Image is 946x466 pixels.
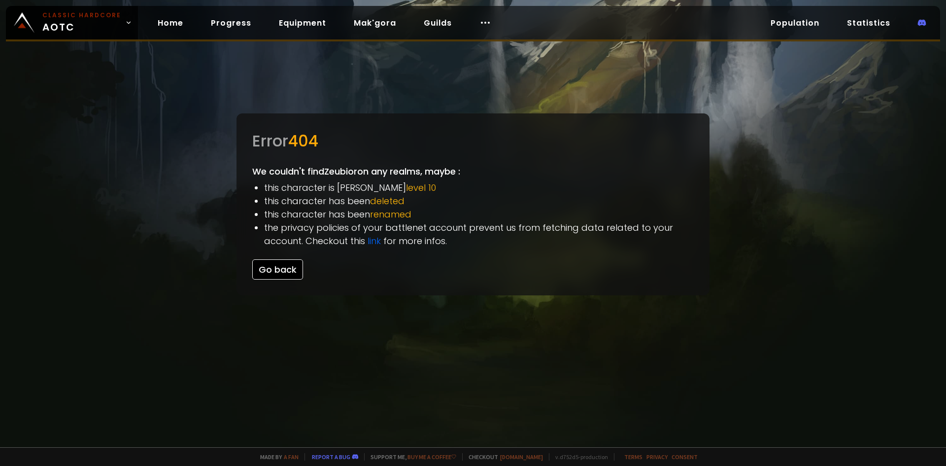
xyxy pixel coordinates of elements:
[288,130,318,152] span: 404
[407,453,456,461] a: Buy me a coffee
[252,259,303,280] button: Go back
[150,13,191,33] a: Home
[42,11,121,20] small: Classic Hardcore
[368,235,381,247] a: link
[462,453,543,461] span: Checkout
[346,13,404,33] a: Mak'gora
[312,453,350,461] a: Report a bug
[416,13,460,33] a: Guilds
[252,263,303,276] a: Go back
[264,194,694,208] li: this character has been
[42,11,121,35] span: AOTC
[236,113,709,295] div: We couldn't find Zeubior on any realms, maybe :
[406,181,436,194] span: level 10
[203,13,259,33] a: Progress
[6,6,138,39] a: Classic HardcoreAOTC
[763,13,827,33] a: Population
[672,453,698,461] a: Consent
[264,221,694,248] li: the privacy policies of your battlenet account prevent us from fetching data related to your acco...
[252,129,694,153] div: Error
[549,453,608,461] span: v. d752d5 - production
[370,195,405,207] span: deleted
[370,208,411,220] span: renamed
[624,453,642,461] a: Terms
[264,208,694,221] li: this character has been
[839,13,898,33] a: Statistics
[254,453,299,461] span: Made by
[264,181,694,194] li: this character is [PERSON_NAME]
[364,453,456,461] span: Support me,
[500,453,543,461] a: [DOMAIN_NAME]
[646,453,668,461] a: Privacy
[271,13,334,33] a: Equipment
[284,453,299,461] a: a fan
